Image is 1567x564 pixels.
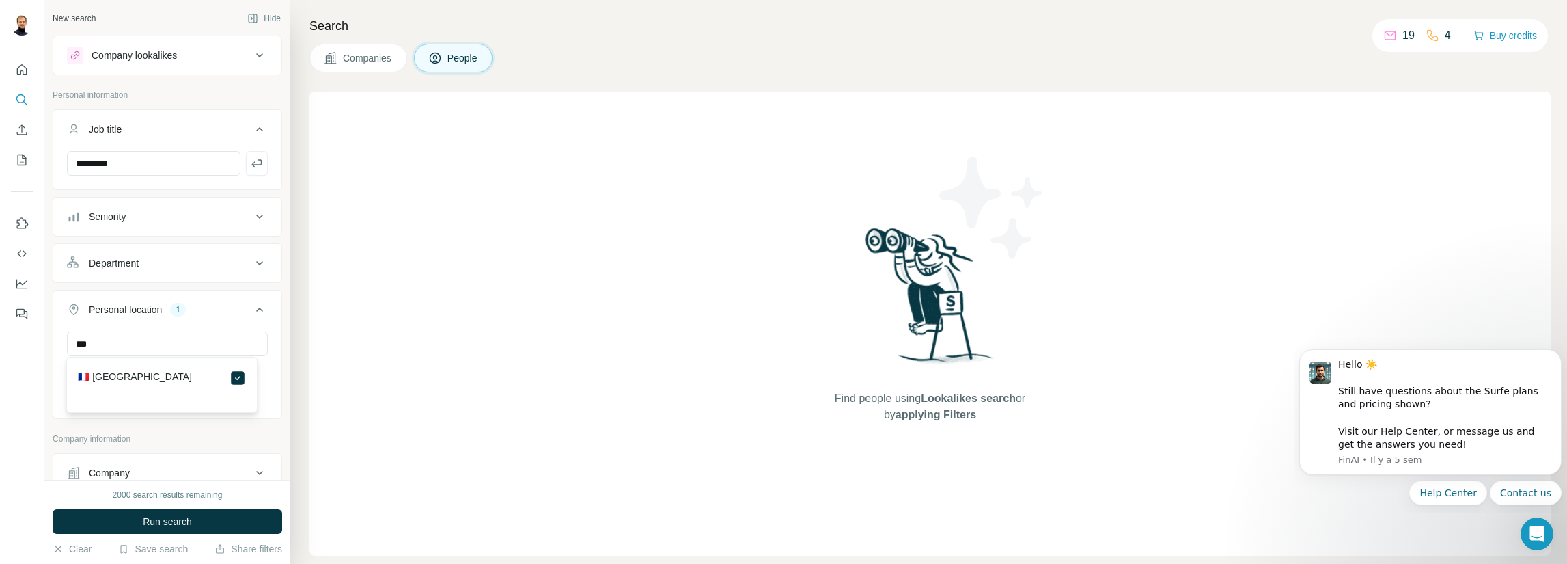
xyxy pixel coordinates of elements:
div: Department [89,256,139,270]
span: Lookalikes search [921,392,1016,404]
button: Company lookalikes [53,39,281,72]
span: applying Filters [896,409,976,420]
p: Personal information [53,89,282,101]
button: Department [53,247,281,280]
div: Personal location [89,303,162,317]
div: New search [53,12,96,25]
span: Companies [343,51,393,65]
div: Job title [89,122,122,136]
button: Buy credits [1473,26,1537,45]
div: 2000 search results remaining [113,489,223,501]
p: Company information [53,433,282,445]
button: Company [53,457,281,489]
button: Seniority [53,200,281,233]
button: Share filters [214,542,282,556]
iframe: Intercom notifications message [1294,338,1567,513]
div: Company [89,466,130,480]
button: Feedback [11,301,33,326]
span: Find people using or by [820,390,1039,423]
img: Surfe Illustration - Woman searching with binoculars [859,224,1001,377]
button: Use Surfe API [11,241,33,266]
button: Personal location1 [53,293,281,332]
span: People [447,51,479,65]
div: Seniority [89,210,126,224]
button: Hide [238,8,290,29]
img: Avatar [11,14,33,36]
button: Run search [53,509,282,534]
button: Job title [53,113,281,151]
div: 1 [170,304,186,316]
button: Search [11,88,33,112]
button: Save search [118,542,188,556]
button: Enrich CSV [11,118,33,142]
button: Dashboard [11,271,33,296]
iframe: Intercom live chat [1521,518,1553,550]
button: Use Surfe on LinkedIn [11,211,33,236]
button: My lists [11,148,33,172]
label: 🇫🇷 [GEOGRAPHIC_DATA] [78,370,192,386]
p: 4 [1445,27,1451,44]
p: 19 [1402,27,1415,44]
button: Clear [53,542,92,556]
span: Run search [143,515,192,528]
img: Surfe Illustration - Stars [930,146,1053,269]
h4: Search [309,16,1551,36]
button: Quick start [11,57,33,82]
div: Company lookalikes [92,49,177,62]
